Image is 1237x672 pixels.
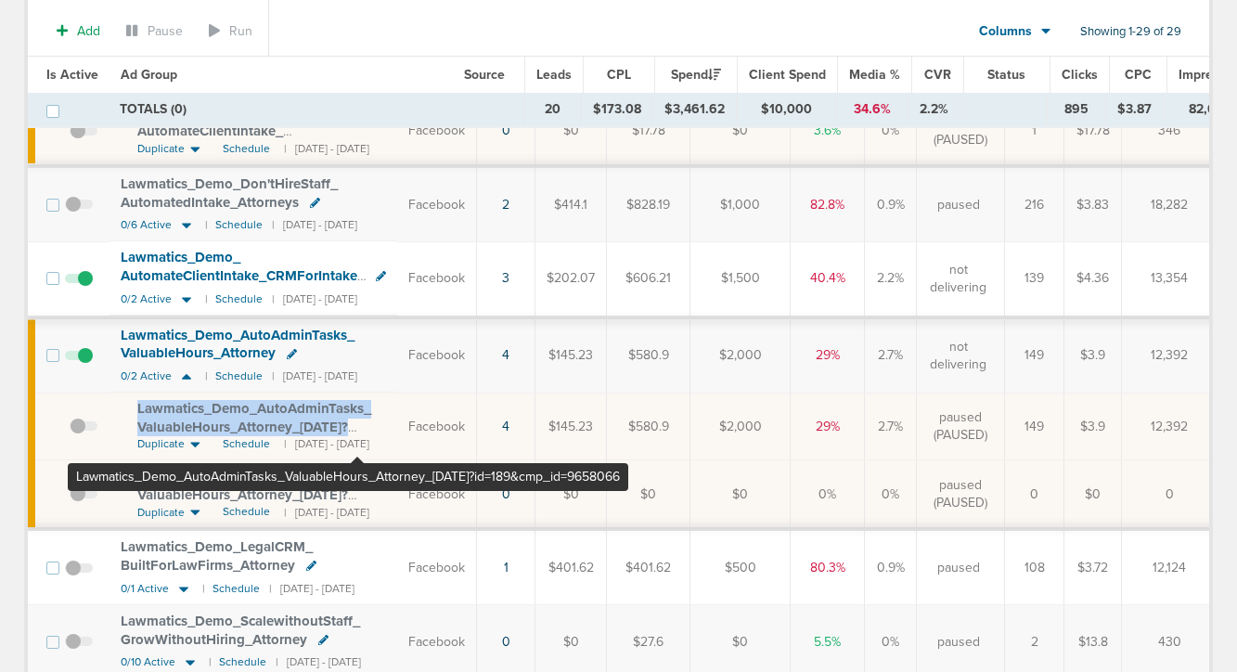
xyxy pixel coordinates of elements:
[535,166,607,241] td: $414.1
[1064,166,1122,241] td: $3.83
[1122,317,1218,393] td: 12,392
[865,460,917,530] td: 0%
[121,369,172,383] span: 0/2 Active
[908,93,960,126] td: 2.2%
[137,400,371,453] span: Lawmatics_ Demo_ AutoAdminTasks_ ValuableHours_ Attorney_ [DATE]?id=189&cmp_ id=9658066
[607,393,690,460] td: $580.9
[137,505,185,521] span: Duplicate
[1064,393,1122,460] td: $3.9
[865,97,917,166] td: 0%
[209,655,210,669] small: |
[849,67,900,83] span: Media %
[137,141,185,157] span: Duplicate
[917,97,1005,166] td: paused (PAUSED)
[1005,166,1064,241] td: 216
[1005,241,1064,317] td: 139
[865,317,917,393] td: 2.7%
[607,97,690,166] td: $17.78
[77,23,100,39] span: Add
[607,241,690,317] td: $606.21
[791,460,865,530] td: 0%
[1005,393,1064,460] td: 149
[865,166,917,241] td: 0.9%
[690,529,791,604] td: $500
[272,218,357,232] small: | [DATE] - [DATE]
[284,505,369,521] small: | [DATE] - [DATE]
[1048,93,1106,126] td: 895
[121,538,313,574] span: Lawmatics_ Demo_ LegalCRM_ BuiltForLawFirms_ Attorney
[269,582,354,596] small: | [DATE] - [DATE]
[924,67,951,83] span: CVR
[215,218,263,232] small: Schedule
[213,582,260,596] small: Schedule
[284,436,369,452] small: | [DATE] - [DATE]
[502,419,509,434] a: 4
[690,317,791,393] td: $2,000
[865,241,917,317] td: 2.2%
[502,270,509,286] a: 3
[502,123,510,138] a: 0
[607,317,690,393] td: $580.9
[1062,67,1098,83] span: Clicks
[272,369,357,383] small: | [DATE] - [DATE]
[791,241,865,317] td: 40.4%
[504,560,509,575] a: 1
[1080,24,1181,40] span: Showing 1-29 of 29
[397,529,477,604] td: Facebook
[46,18,110,45] button: Add
[223,436,270,452] span: Schedule
[502,347,509,363] a: 4
[835,93,908,126] td: 34.6%
[690,393,791,460] td: $2,000
[607,460,690,530] td: $0
[737,93,836,126] td: $10,000
[690,97,791,166] td: $0
[205,292,206,306] small: |
[937,196,980,214] span: paused
[276,655,361,669] small: | [DATE] - [DATE]
[202,582,203,596] small: |
[502,197,509,213] a: 2
[536,67,572,83] span: Leads
[46,67,98,83] span: Is Active
[1005,97,1064,166] td: 1
[1064,97,1122,166] td: $17.78
[535,97,607,166] td: $0
[607,166,690,241] td: $828.19
[219,655,266,669] small: Schedule
[215,369,263,383] small: Schedule
[464,67,505,83] span: Source
[937,633,980,652] span: paused
[137,436,185,452] span: Duplicate
[1005,460,1064,530] td: 0
[535,460,607,530] td: $0
[137,105,369,176] span: Lawmatics_ Demo_ AutomateClientIntake_ ElimManualIntake_ Attorney_ [DATE]?id=189&cmp_ id=9658066
[1005,529,1064,604] td: 108
[1064,460,1122,530] td: $0
[121,175,338,211] span: Lawmatics_ Demo_ Don'tHireStaff_ AutomatedIntake_ Attorneys
[121,582,169,596] span: 0/1 Active
[749,67,826,83] span: Client Spend
[1122,241,1218,317] td: 13,354
[121,218,172,232] span: 0/6 Active
[535,241,607,317] td: $202.07
[121,613,360,648] span: Lawmatics_ Demo_ ScalewithoutStaff_ GrowWithoutHiring_ Attorney
[272,292,357,306] small: | [DATE] - [DATE]
[865,529,917,604] td: 0.9%
[535,529,607,604] td: $401.62
[987,67,1025,83] span: Status
[865,393,917,460] td: 2.7%
[1122,460,1218,530] td: 0
[121,655,175,669] span: 0/10 Active
[109,93,523,126] td: TOTALS (0)
[215,292,263,306] small: Schedule
[1064,317,1122,393] td: $3.9
[690,460,791,530] td: $0
[1064,529,1122,604] td: $3.72
[502,486,510,502] a: 0
[979,22,1032,41] span: Columns
[1122,166,1218,241] td: 18,282
[1105,93,1163,126] td: $3.87
[535,317,607,393] td: $145.23
[397,166,477,241] td: Facebook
